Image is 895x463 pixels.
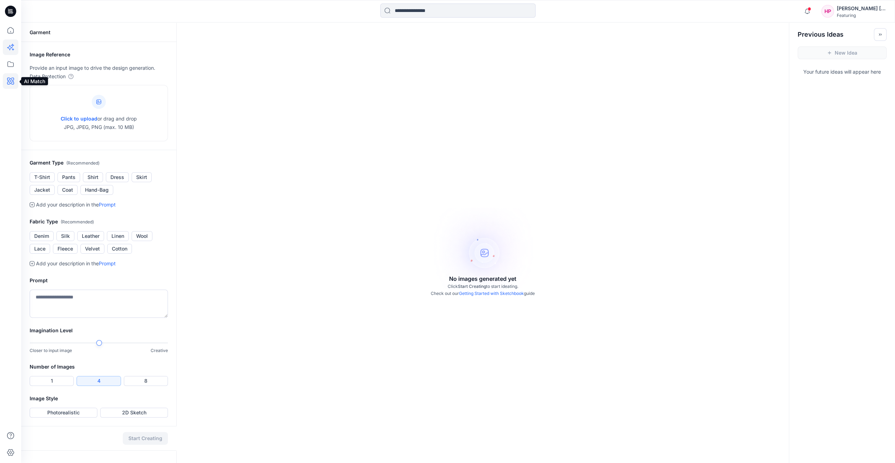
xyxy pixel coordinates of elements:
[821,5,834,18] div: HP
[30,185,55,195] button: Jacket
[30,244,50,254] button: Lace
[30,72,66,81] p: Data Protection
[30,217,168,226] h2: Fabric Type
[30,172,55,182] button: T-Shirt
[80,244,104,254] button: Velvet
[449,274,516,283] p: No images generated yet
[83,172,103,182] button: Shirt
[30,326,168,335] h2: Imagination Level
[61,115,137,131] p: or drag and drop JPG, JPEG, PNG (max. 10 MB)
[77,376,121,386] button: 4
[874,28,887,41] button: Toggle idea bar
[30,50,168,59] h2: Image Reference
[53,244,78,254] button: Fleece
[789,65,895,76] p: Your future ideas will appear here
[30,276,168,285] h2: Prompt
[151,347,168,354] p: Creative
[431,283,535,297] p: Click to start ideating. Check out our guide
[798,30,843,39] h2: Previous Ideas
[30,159,168,167] h2: Garment Type
[58,185,78,195] button: Coat
[132,231,152,241] button: Wool
[837,13,886,18] div: Featuring
[56,231,74,241] button: Silk
[132,172,152,182] button: Skirt
[30,363,168,371] h2: Number of Images
[30,376,74,386] button: 1
[100,408,168,418] button: 2D Sketch
[66,160,99,166] span: ( Recommended )
[58,172,80,182] button: Pants
[36,259,116,268] p: Add your description in the
[77,231,104,241] button: Leather
[107,244,132,254] button: Cotton
[99,202,116,208] a: Prompt
[80,185,113,195] button: Hand-Bag
[107,231,129,241] button: Linen
[99,260,116,266] a: Prompt
[837,4,886,13] div: [PERSON_NAME] [PERSON_NAME]
[124,376,168,386] button: 8
[61,219,94,224] span: ( Recommended )
[30,408,97,418] button: Photorealistic
[106,172,129,182] button: Dress
[30,231,54,241] button: Denim
[61,116,97,122] span: Click to upload
[30,64,168,72] p: Provide an input image to drive the design generation.
[30,347,72,354] p: Closer to input image
[458,284,486,289] span: Start Creating
[459,291,524,296] a: Getting Started with Sketchbook
[30,394,168,403] h2: Image Style
[36,200,116,209] p: Add your description in the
